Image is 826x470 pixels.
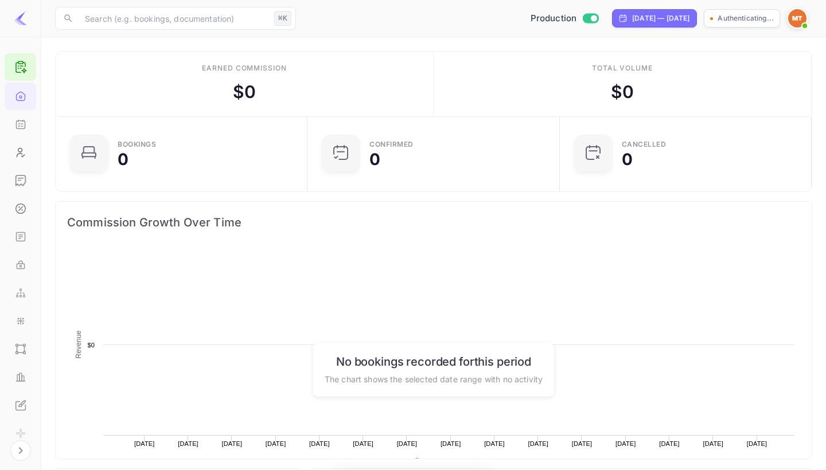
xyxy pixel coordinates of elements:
[632,13,689,23] div: [DATE] — [DATE]
[659,440,680,447] text: [DATE]
[703,440,723,447] text: [DATE]
[14,11,28,25] img: LiteAPI
[531,12,577,25] span: Production
[528,440,548,447] text: [DATE]
[441,440,461,447] text: [DATE]
[325,373,543,385] p: The chart shows the selected date range with no activity
[5,307,36,334] a: Integrations
[611,79,634,105] div: $ 0
[78,7,270,30] input: Search (e.g. bookings, documentation)
[615,440,636,447] text: [DATE]
[5,391,36,418] a: Whitelabel
[178,440,198,447] text: [DATE]
[134,440,155,447] text: [DATE]
[5,251,36,277] a: API Keys
[10,440,31,461] button: Expand navigation
[788,9,806,28] img: Minerave Travel
[5,139,36,165] a: Customers
[369,151,380,167] div: 0
[747,440,767,447] text: [DATE]
[397,440,418,447] text: [DATE]
[424,458,454,466] text: Revenue
[572,440,593,447] text: [DATE]
[309,440,330,447] text: [DATE]
[5,83,36,109] a: Home
[592,63,653,73] div: Total volume
[67,213,800,232] span: Commission Growth Over Time
[5,335,36,362] a: UI Components
[266,440,286,447] text: [DATE]
[118,151,128,167] div: 0
[5,167,36,193] a: Earnings
[622,141,667,148] div: CANCELLED
[5,195,36,221] a: Commission
[233,79,256,105] div: $ 0
[87,342,95,348] text: $0
[75,330,83,358] text: Revenue
[5,279,36,305] a: Webhooks
[353,440,373,447] text: [DATE]
[5,223,36,249] a: API docs and SDKs
[325,354,543,368] h6: No bookings recorded for this period
[622,151,633,167] div: 0
[5,363,36,390] a: Performance
[369,141,414,148] div: Confirmed
[718,13,774,23] p: Authenticating...
[274,11,291,26] div: ⌘K
[5,111,36,137] a: Bookings
[118,141,156,148] div: Bookings
[526,12,603,25] div: Switch to Sandbox mode
[202,63,287,73] div: Earned commission
[222,440,243,447] text: [DATE]
[484,440,505,447] text: [DATE]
